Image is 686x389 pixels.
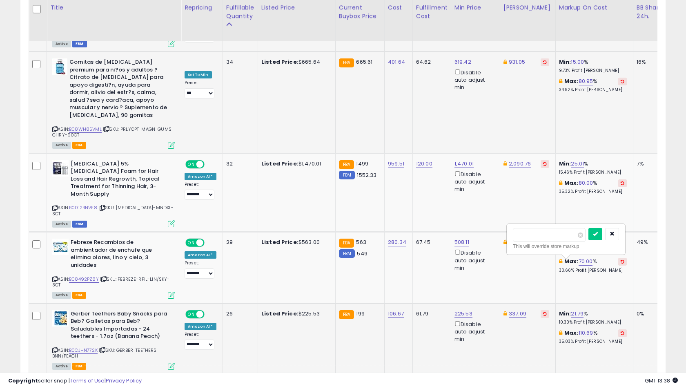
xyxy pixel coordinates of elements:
a: 120.00 [416,160,432,168]
a: 225.53 [454,310,472,318]
div: Amazon AI * [185,173,216,180]
p: 10.30% Profit [PERSON_NAME] [559,320,627,325]
div: 49% [637,239,664,246]
span: OFF [203,161,216,168]
div: 16% [637,58,664,66]
div: % [559,58,627,74]
a: 959.51 [388,160,404,168]
div: % [559,160,627,175]
p: 9.73% Profit [PERSON_NAME] [559,68,627,74]
a: Privacy Policy [106,377,142,385]
p: 15.46% Profit [PERSON_NAME] [559,170,627,175]
span: OFF [203,239,216,246]
div: Fulfillable Quantity [226,3,254,20]
div: Cost [388,3,409,12]
span: FBM [72,40,87,47]
div: 67.45 [416,239,445,246]
b: Listed Price: [261,160,298,168]
span: FBA [72,363,86,370]
div: % [559,329,627,344]
span: 199 [356,310,364,317]
span: | SKU: PRLYOPT-MAGN-GUMS-CHRY-90CT [52,126,174,138]
a: B0CJHN772K [69,347,98,354]
a: Terms of Use [70,377,105,385]
p: 35.03% Profit [PERSON_NAME] [559,339,627,344]
span: FBA [72,142,86,149]
b: Listed Price: [261,58,298,66]
span: | SKU: [MEDICAL_DATA]-MNDXL-3CT [52,204,174,217]
span: 1499 [356,160,368,168]
small: FBM [339,249,355,258]
b: Listed Price: [261,310,298,317]
div: % [559,258,627,273]
span: All listings currently available for purchase on Amazon [52,40,71,47]
span: 1552.33 [357,171,376,179]
div: ASIN: [52,160,175,227]
span: ON [186,239,196,246]
b: Min: [559,58,571,66]
div: This will override store markup [513,242,619,250]
div: Markup on Cost [559,3,630,12]
a: B08492PZ8Y [69,276,99,283]
div: [PERSON_NAME] [503,3,552,12]
b: Min: [559,160,571,168]
b: [MEDICAL_DATA] 5% [MEDICAL_DATA] Foam for Hair Loss and Hair Regrowth, Topical Treatment for Thin... [71,160,170,200]
b: Min: [559,310,571,317]
i: Revert to store-level Max Markup [621,79,624,83]
div: Listed Price [261,3,332,12]
b: Max: [564,329,579,337]
span: | SKU: FEBREZE-RFIL-LIN/SKY-3CT [52,276,170,288]
div: 7% [637,160,664,168]
div: $563.00 [261,239,329,246]
span: All listings currently available for purchase on Amazon [52,142,71,149]
a: 25.01 [571,160,584,168]
strong: Copyright [8,377,38,385]
div: Disable auto adjust min [454,170,494,193]
a: 508.11 [454,238,469,246]
span: All listings currently available for purchase on Amazon [52,363,71,370]
div: Disable auto adjust min [454,248,494,271]
div: Amazon AI * [185,251,216,259]
a: 619.42 [454,58,471,66]
b: Max: [564,257,579,265]
div: Set To Min [185,71,212,78]
small: FBA [339,160,354,169]
div: Disable auto adjust min [454,320,494,343]
div: seller snap | | [8,377,142,385]
span: All listings currently available for purchase on Amazon [52,221,71,228]
span: | SKU: GERBER-TEETHERS-BNN/PEACH [52,347,159,359]
small: FBA [339,58,354,67]
div: % [559,179,627,194]
a: 401.64 [388,58,405,66]
div: Preset: [185,260,216,279]
a: 21.79 [571,310,584,318]
a: 1,470.01 [454,160,474,168]
p: 35.32% Profit [PERSON_NAME] [559,189,627,194]
div: 32 [226,160,252,168]
div: ASIN: [52,58,175,148]
div: ASIN: [52,239,175,297]
div: Title [50,3,178,12]
div: Min Price [454,3,497,12]
b: Febreze Recambios de ambientador de enchufe que elimina olores, lino y cielo, 3 unidades [71,239,170,271]
div: % [559,78,627,93]
a: 2,090.76 [509,160,531,168]
span: 665.61 [356,58,372,66]
div: $1,470.01 [261,160,329,168]
div: ASIN: [52,2,175,46]
div: 0% [637,310,664,317]
span: FBA [72,292,86,299]
div: 29 [226,239,252,246]
i: This overrides the store level max markup for this listing [559,78,562,84]
small: FBA [339,310,354,319]
a: 15.00 [571,58,584,66]
span: 2025-10-14 13:38 GMT [645,377,678,385]
a: 70.00 [579,257,593,266]
img: 516InJ9CaqL._SL40_.jpg [52,160,69,177]
b: Max: [564,77,579,85]
a: B08WH8SVML [69,126,102,133]
b: Gomitas de [MEDICAL_DATA] premium para ni?os y adultos ? Citrato de [MEDICAL_DATA] para apoyo dig... [69,58,169,121]
p: 30.66% Profit [PERSON_NAME] [559,268,627,273]
img: 51rnoKXNVRL._SL40_.jpg [52,310,69,326]
span: All listings currently available for purchase on Amazon [52,292,71,299]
